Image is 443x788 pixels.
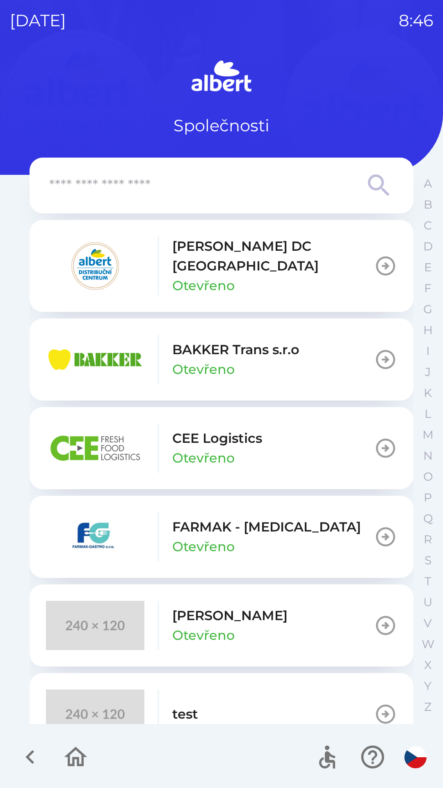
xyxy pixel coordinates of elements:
[10,8,66,33] p: [DATE]
[418,362,438,383] button: J
[172,625,235,645] p: Otevřeno
[425,553,432,568] p: S
[423,470,433,484] p: O
[418,634,438,655] button: W
[426,344,429,358] p: I
[418,299,438,320] button: G
[418,236,438,257] button: D
[172,704,198,724] p: test
[418,508,438,529] button: Q
[30,318,413,401] button: BAKKER Trans s.r.oOtevřeno
[46,424,144,473] img: ba8847e2-07ef-438b-a6f1-28de549c3032.png
[424,532,432,547] p: R
[424,197,432,212] p: B
[418,550,438,571] button: S
[423,239,433,254] p: D
[404,746,427,768] img: cs flag
[46,241,144,291] img: 092fc4fe-19c8-4166-ad20-d7efd4551fba.png
[418,445,438,466] button: N
[418,403,438,424] button: L
[418,487,438,508] button: P
[30,220,413,312] button: [PERSON_NAME] DC [GEOGRAPHIC_DATA]Otevřeno
[425,407,431,421] p: L
[418,676,438,696] button: Y
[425,574,431,589] p: T
[172,236,374,276] p: [PERSON_NAME] DC [GEOGRAPHIC_DATA]
[418,383,438,403] button: K
[46,335,144,384] img: eba99837-dbda-48f3-8a63-9647f5990611.png
[418,341,438,362] button: I
[418,215,438,236] button: C
[424,658,432,672] p: X
[418,173,438,194] button: A
[424,281,432,295] p: F
[172,340,299,360] p: BAKKER Trans s.r.o
[30,584,413,667] button: [PERSON_NAME]Otevřeno
[424,218,432,233] p: C
[418,592,438,613] button: U
[172,537,235,557] p: Otevřeno
[425,365,431,379] p: J
[418,424,438,445] button: M
[172,606,288,625] p: [PERSON_NAME]
[30,57,413,97] img: Logo
[172,428,262,448] p: CEE Logistics
[418,278,438,299] button: F
[424,700,432,714] p: Z
[46,512,144,561] img: 5ee10d7b-21a5-4c2b-ad2f-5ef9e4226557.png
[424,386,432,400] p: K
[174,113,269,138] p: Společnosti
[422,428,434,442] p: M
[172,517,361,537] p: FARMAK - [MEDICAL_DATA]
[424,679,432,693] p: Y
[418,320,438,341] button: H
[423,595,432,609] p: U
[424,176,432,191] p: A
[418,194,438,215] button: B
[418,529,438,550] button: R
[46,689,144,739] img: 240x120
[418,466,438,487] button: O
[418,613,438,634] button: V
[423,511,433,526] p: Q
[172,360,235,379] p: Otevřeno
[423,302,432,316] p: G
[423,449,433,463] p: N
[424,490,432,505] p: P
[422,637,434,651] p: W
[418,655,438,676] button: X
[424,616,432,630] p: V
[399,8,433,33] p: 8:46
[30,673,413,755] button: test
[423,323,433,337] p: H
[172,448,235,468] p: Otevřeno
[30,496,413,578] button: FARMAK - [MEDICAL_DATA]Otevřeno
[30,407,413,489] button: CEE LogisticsOtevřeno
[46,601,144,650] img: 240x120
[418,696,438,717] button: Z
[418,571,438,592] button: T
[172,276,235,295] p: Otevřeno
[424,260,432,275] p: E
[418,257,438,278] button: E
